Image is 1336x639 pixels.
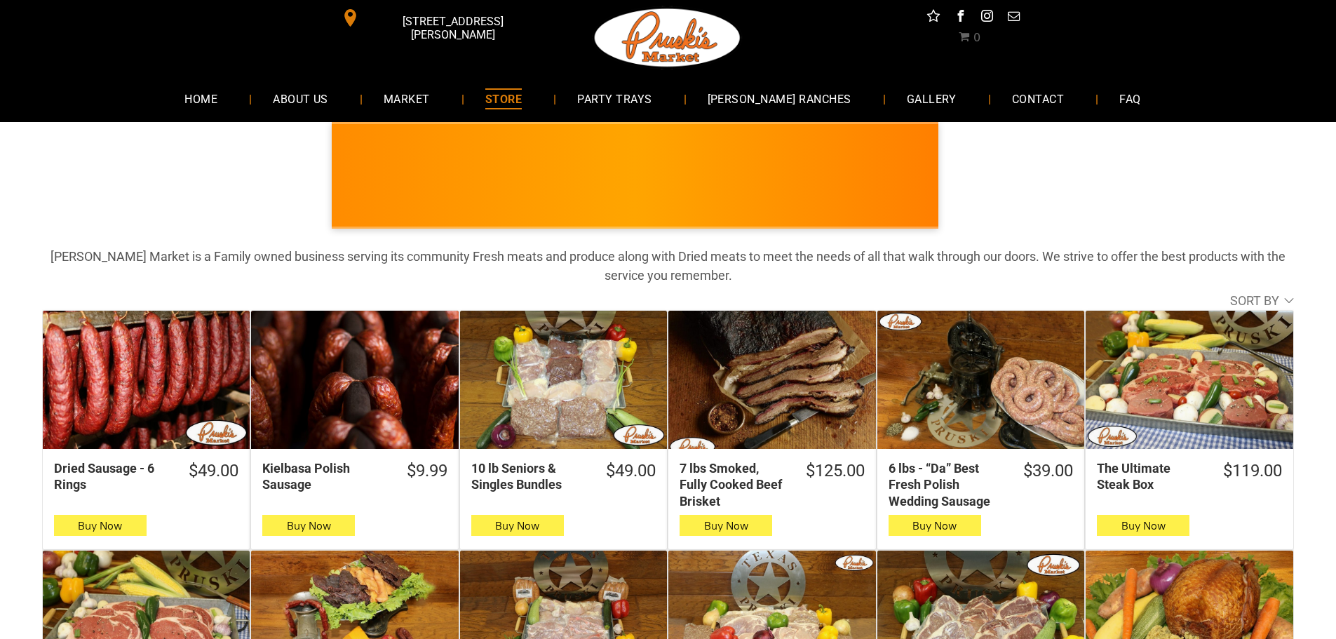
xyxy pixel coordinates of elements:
[889,515,981,536] button: Buy Now
[886,80,978,117] a: GALLERY
[556,80,673,117] a: PARTY TRAYS
[362,8,543,48] span: [STREET_ADDRESS][PERSON_NAME]
[54,460,170,493] div: Dried Sausage - 6 Rings
[163,80,238,117] a: HOME
[978,7,996,29] a: instagram
[407,460,447,482] div: $9.99
[1086,311,1293,449] a: The Ultimate Steak Box
[973,31,980,44] span: 0
[924,7,943,29] a: Social network
[704,519,748,532] span: Buy Now
[912,519,957,532] span: Buy Now
[50,249,1286,283] strong: [PERSON_NAME] Market is a Family owned business serving its community Fresh meats and produce alo...
[251,460,458,493] a: $9.99Kielbasa Polish Sausage
[78,519,122,532] span: Buy Now
[1223,460,1282,482] div: $119.00
[471,460,588,493] div: 10 lb Seniors & Singles Bundles
[889,460,1005,509] div: 6 lbs - “Da” Best Fresh Polish Wedding Sausage
[1004,7,1023,29] a: email
[991,80,1085,117] a: CONTACT
[54,515,147,536] button: Buy Now
[1023,460,1073,482] div: $39.00
[680,515,772,536] button: Buy Now
[806,460,865,482] div: $125.00
[464,80,543,117] a: STORE
[43,311,250,449] a: Dried Sausage - 6 Rings
[43,460,250,493] a: $49.00Dried Sausage - 6 Rings
[251,311,458,449] a: Kielbasa Polish Sausage
[252,80,349,117] a: ABOUT US
[460,460,667,493] a: $49.0010 lb Seniors & Singles Bundles
[680,460,787,509] div: 7 lbs Smoked, Fully Cooked Beef Brisket
[687,80,872,117] a: [PERSON_NAME] RANCHES
[606,460,656,482] div: $49.00
[906,185,1182,208] span: [PERSON_NAME] MARKET
[287,519,331,532] span: Buy Now
[1097,460,1204,493] div: The Ultimate Steak Box
[668,460,875,509] a: $125.007 lbs Smoked, Fully Cooked Beef Brisket
[1121,519,1166,532] span: Buy Now
[363,80,451,117] a: MARKET
[1097,515,1189,536] button: Buy Now
[951,7,969,29] a: facebook
[495,519,539,532] span: Buy Now
[262,515,355,536] button: Buy Now
[189,460,238,482] div: $49.00
[471,515,564,536] button: Buy Now
[877,460,1084,509] a: $39.006 lbs - “Da” Best Fresh Polish Wedding Sausage
[460,311,667,449] a: 10 lb Seniors &amp; Singles Bundles
[1086,460,1293,493] a: $119.00The Ultimate Steak Box
[668,311,875,449] a: 7 lbs Smoked, Fully Cooked Beef Brisket
[877,311,1084,449] a: 6 lbs - “Da” Best Fresh Polish Wedding Sausage
[1098,80,1161,117] a: FAQ
[262,460,388,493] div: Kielbasa Polish Sausage
[332,7,546,29] a: [STREET_ADDRESS][PERSON_NAME]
